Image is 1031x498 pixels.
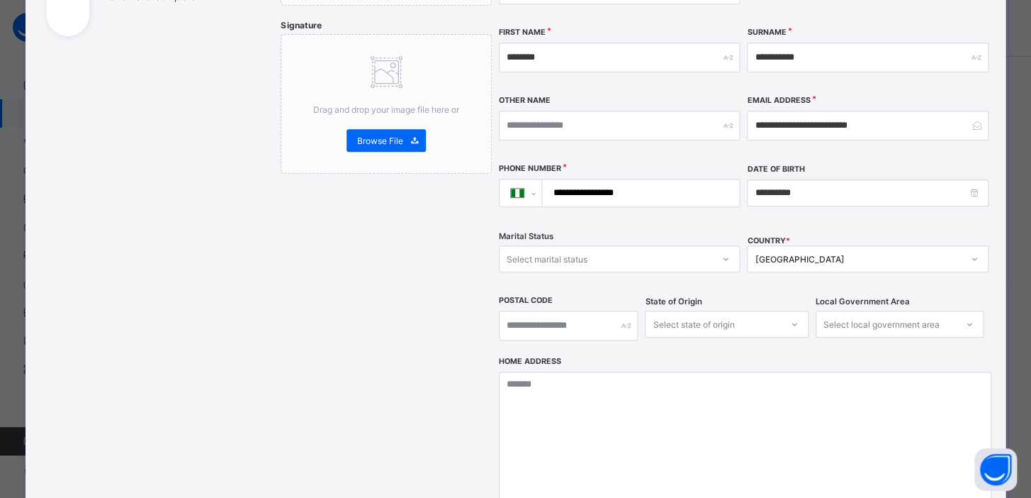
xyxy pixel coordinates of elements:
span: Marital Status [499,231,553,241]
span: State of Origin [645,297,702,306]
label: Surname [747,28,786,37]
label: Other Name [499,96,551,105]
label: Email Address [747,96,810,105]
label: Date of Birth [747,165,804,174]
label: First Name [499,28,546,37]
label: Postal Code [499,296,553,305]
label: Home Address [499,357,561,366]
div: Select local government area [823,311,940,338]
span: Local Government Area [816,297,910,306]
div: Drag and drop your image file here orBrowse File [281,34,492,174]
div: Select state of origin [653,311,734,338]
label: Phone Number [499,164,561,173]
button: Open asap [974,448,1017,491]
span: Drag and drop your image file here or [313,104,459,115]
span: COUNTRY [747,236,789,245]
span: Browse File [357,135,403,146]
div: [GEOGRAPHIC_DATA] [755,254,962,265]
div: Select marital status [507,245,587,272]
span: Signature [281,20,321,31]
